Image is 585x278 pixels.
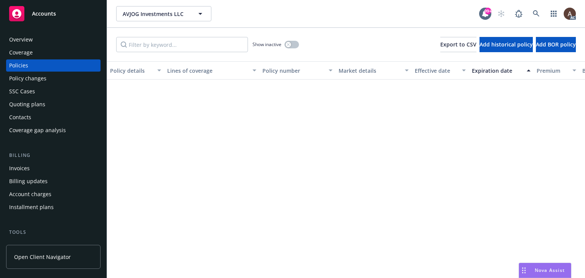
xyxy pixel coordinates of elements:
div: Drag to move [519,263,529,278]
div: Coverage gap analysis [9,124,66,136]
a: Search [529,6,544,21]
div: Lines of coverage [167,67,248,75]
a: Overview [6,34,101,46]
span: AVJOG Investments LLC [123,10,189,18]
input: Filter by keyword... [116,37,248,52]
a: Policy changes [6,72,101,85]
div: Overview [9,34,33,46]
div: Policy changes [9,72,46,85]
button: Policy number [259,61,336,80]
div: Policy number [262,67,324,75]
div: SSC Cases [9,85,35,97]
a: Billing updates [6,175,101,187]
a: Invoices [6,162,101,174]
div: Policies [9,59,28,72]
div: Expiration date [472,67,522,75]
div: Contacts [9,111,31,123]
img: photo [564,8,576,20]
div: 99+ [484,8,491,14]
div: Account charges [9,188,51,200]
a: Quoting plans [6,98,101,110]
button: Effective date [412,61,469,80]
button: Expiration date [469,61,534,80]
a: Coverage gap analysis [6,124,101,136]
a: Switch app [546,6,561,21]
div: Installment plans [9,201,54,213]
button: Lines of coverage [164,61,259,80]
span: Show inactive [253,41,281,48]
a: Contacts [6,111,101,123]
a: Coverage [6,46,101,59]
button: AVJOG Investments LLC [116,6,211,21]
a: Account charges [6,188,101,200]
button: Premium [534,61,579,80]
button: Add historical policy [480,37,533,52]
button: Export to CSV [440,37,476,52]
div: Effective date [415,67,457,75]
span: Export to CSV [440,41,476,48]
button: Nova Assist [519,263,571,278]
span: Add historical policy [480,41,533,48]
div: Premium [537,67,568,75]
a: SSC Cases [6,85,101,97]
button: Add BOR policy [536,37,576,52]
div: Tools [6,228,101,236]
div: Invoices [9,162,30,174]
a: Start snowing [494,6,509,21]
button: Market details [336,61,412,80]
span: Add BOR policy [536,41,576,48]
div: Market details [339,67,400,75]
a: Accounts [6,3,101,24]
button: Policy details [107,61,164,80]
div: Policy details [110,67,153,75]
div: Quoting plans [9,98,45,110]
span: Accounts [32,11,56,17]
div: Billing [6,152,101,159]
a: Report a Bug [511,6,526,21]
span: Nova Assist [535,267,565,273]
a: Installment plans [6,201,101,213]
a: Policies [6,59,101,72]
div: Billing updates [9,175,48,187]
span: Open Client Navigator [14,253,71,261]
div: Coverage [9,46,33,59]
